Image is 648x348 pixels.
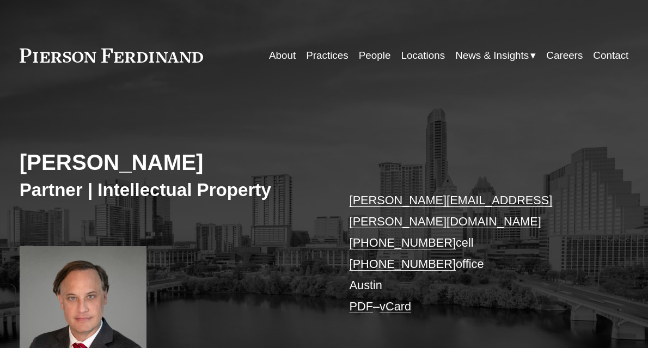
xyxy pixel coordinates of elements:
h3: Partner | Intellectual Property [20,179,324,201]
a: Practices [306,45,349,66]
a: [PHONE_NUMBER] [350,257,456,271]
a: About [269,45,296,66]
a: Careers [546,45,583,66]
p: cell office Austin – [350,190,603,317]
a: Locations [401,45,445,66]
a: vCard [380,300,411,313]
a: [PERSON_NAME][EMAIL_ADDRESS][PERSON_NAME][DOMAIN_NAME] [350,193,553,228]
a: folder dropdown [455,45,536,66]
a: [PHONE_NUMBER] [350,236,456,249]
span: News & Insights [455,46,529,65]
h2: [PERSON_NAME] [20,150,324,176]
a: PDF [350,300,373,313]
a: Contact [593,45,628,66]
a: People [359,45,391,66]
